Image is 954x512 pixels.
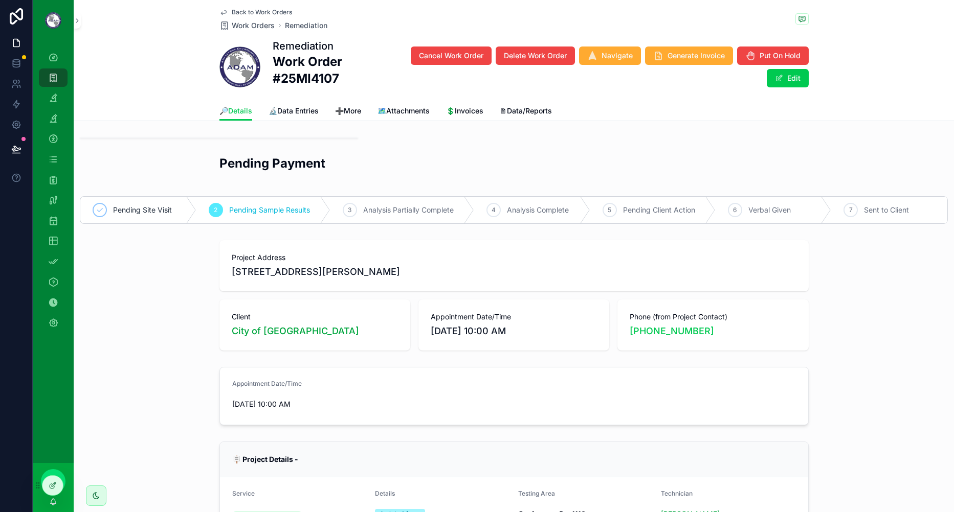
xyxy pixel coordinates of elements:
[335,102,361,122] a: ➕More
[411,46,492,65] button: Cancel Work Order
[378,102,430,122] a: 🗺️Attachments
[504,51,567,61] span: Delete Work Order
[630,312,796,322] span: Phone (from Project Contact)
[219,155,809,172] h2: Pending Payment
[602,51,633,61] span: Navigate
[375,490,395,497] span: Details
[748,205,791,215] span: Verbal Given
[219,106,252,116] span: 🔎Details
[269,102,319,122] a: 🔬Data Entries
[232,20,275,31] span: Work Orders
[219,102,252,121] a: 🔎Details
[378,106,430,116] span: 🗺️Attachments
[518,490,555,497] span: Testing Area
[232,455,298,463] strong: 🪧 Project Details -
[419,51,483,61] span: Cancel Work Order
[737,46,809,65] button: Put On Hold
[229,205,310,215] span: Pending Sample Results
[645,46,733,65] button: Generate Invoice
[273,39,398,53] h1: Remediation
[232,8,292,16] span: Back to Work Orders
[608,206,611,214] span: 5
[668,51,725,61] span: Generate Invoice
[219,20,275,31] a: Work Orders
[113,205,172,215] span: Pending Site Visit
[219,8,292,16] a: Back to Work Orders
[864,205,909,215] span: Sent to Client
[232,380,302,387] span: Appointment Date/Time
[760,51,801,61] span: Put On Hold
[507,205,569,215] span: Analysis Complete
[214,206,217,214] span: 2
[273,53,398,87] h2: Work Order #25MI4107
[45,12,61,29] img: App logo
[579,46,641,65] button: Navigate
[269,106,319,116] span: 🔬Data Entries
[335,106,361,116] span: ➕More
[232,324,359,338] a: City of [GEOGRAPHIC_DATA]
[849,206,853,214] span: 7
[232,312,398,322] span: Client
[232,399,367,409] span: [DATE] 10:00 AM
[496,46,575,65] button: Delete Work Order
[232,265,796,279] span: [STREET_ADDRESS][PERSON_NAME]
[232,490,255,497] span: Service
[431,324,597,338] span: [DATE] 10:00 AM
[348,206,351,214] span: 3
[446,106,483,116] span: 💲Invoices
[492,206,496,214] span: 4
[500,106,552,116] span: 🗎Data/Reports
[363,205,454,215] span: Analysis Partially Complete
[623,205,695,215] span: Pending Client Action
[500,102,552,122] a: 🗎Data/Reports
[630,324,714,338] a: [PHONE_NUMBER]
[431,312,597,322] span: Appointment Date/Time
[733,206,737,214] span: 6
[446,102,483,122] a: 💲Invoices
[661,490,693,497] span: Technician
[285,20,327,31] a: Remediation
[767,69,809,87] button: Edit
[33,41,74,345] div: scrollable content
[232,252,796,263] span: Project Address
